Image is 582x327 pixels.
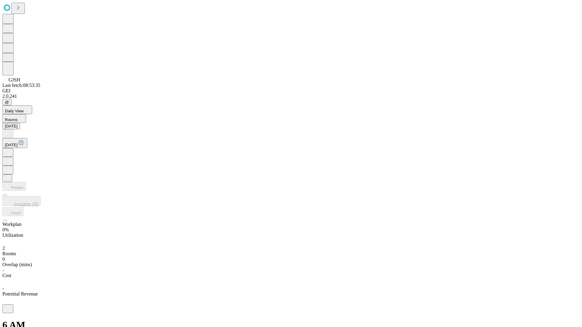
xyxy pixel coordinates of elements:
span: 2 [2,246,5,251]
span: 0 [2,256,5,262]
button: [DATE] [2,123,20,129]
button: Fetch [2,207,23,216]
span: @ [5,100,9,104]
button: @ [2,99,12,105]
button: Rooms [2,114,26,123]
div: GEI [2,88,580,94]
span: GJSH [8,77,20,82]
button: Predict [2,182,26,191]
span: Utilization [2,233,23,238]
span: [DATE] [5,143,18,147]
span: Potential Revenue [2,291,38,296]
span: Daily View [5,109,24,113]
span: Rooms [2,251,16,256]
button: [DATE] [2,138,27,148]
span: Workplan [2,222,22,227]
button: Insights (0) [2,196,41,206]
div: 2.0.241 [2,94,580,99]
span: - [2,267,4,272]
span: Rooms [5,117,18,122]
span: 0% [2,227,9,232]
span: Overlap (mins) [2,262,32,267]
span: Insights (0) [14,202,38,207]
span: Last fetch: 08:53:35 [2,83,40,88]
span: - [2,286,4,291]
button: Daily View [2,105,32,114]
span: Cost [2,273,11,278]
